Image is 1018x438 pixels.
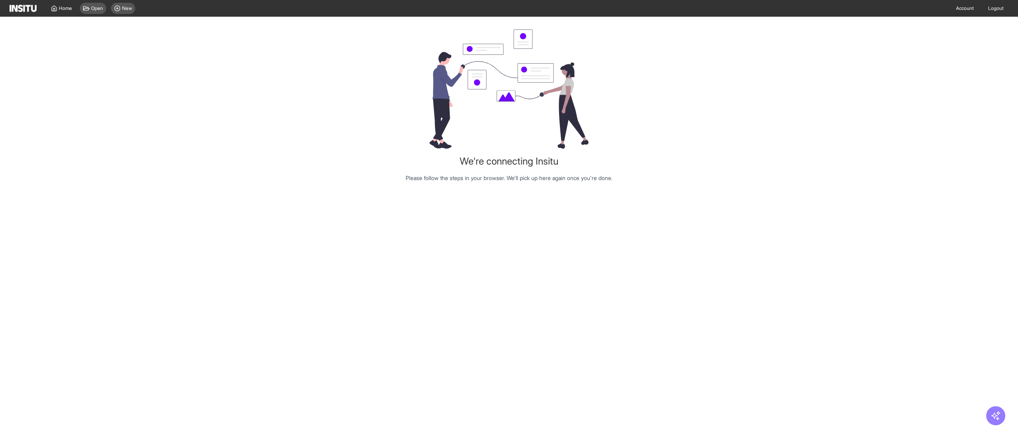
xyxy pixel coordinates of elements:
[406,174,612,182] p: Please follow the steps in your browser. We'll pick up here again once you're done.
[59,5,72,12] span: Home
[122,5,132,12] span: New
[460,155,558,168] h1: We're connecting Insitu
[10,5,37,12] img: Logo
[91,5,103,12] span: Open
